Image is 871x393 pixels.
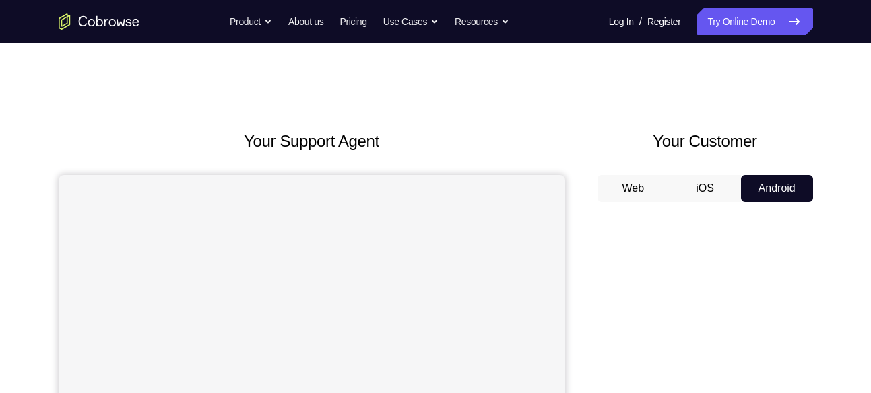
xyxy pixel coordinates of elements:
button: Product [230,8,272,35]
a: Log In [609,8,634,35]
button: Resources [455,8,509,35]
h2: Your Support Agent [59,129,565,153]
button: Android [741,175,813,202]
a: Register [647,8,680,35]
a: Try Online Demo [697,8,812,35]
span: / [639,13,642,30]
a: Pricing [340,8,366,35]
button: iOS [669,175,741,202]
a: About us [288,8,323,35]
a: Go to the home page [59,13,139,30]
button: Web [598,175,670,202]
button: Use Cases [383,8,439,35]
h2: Your Customer [598,129,813,153]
